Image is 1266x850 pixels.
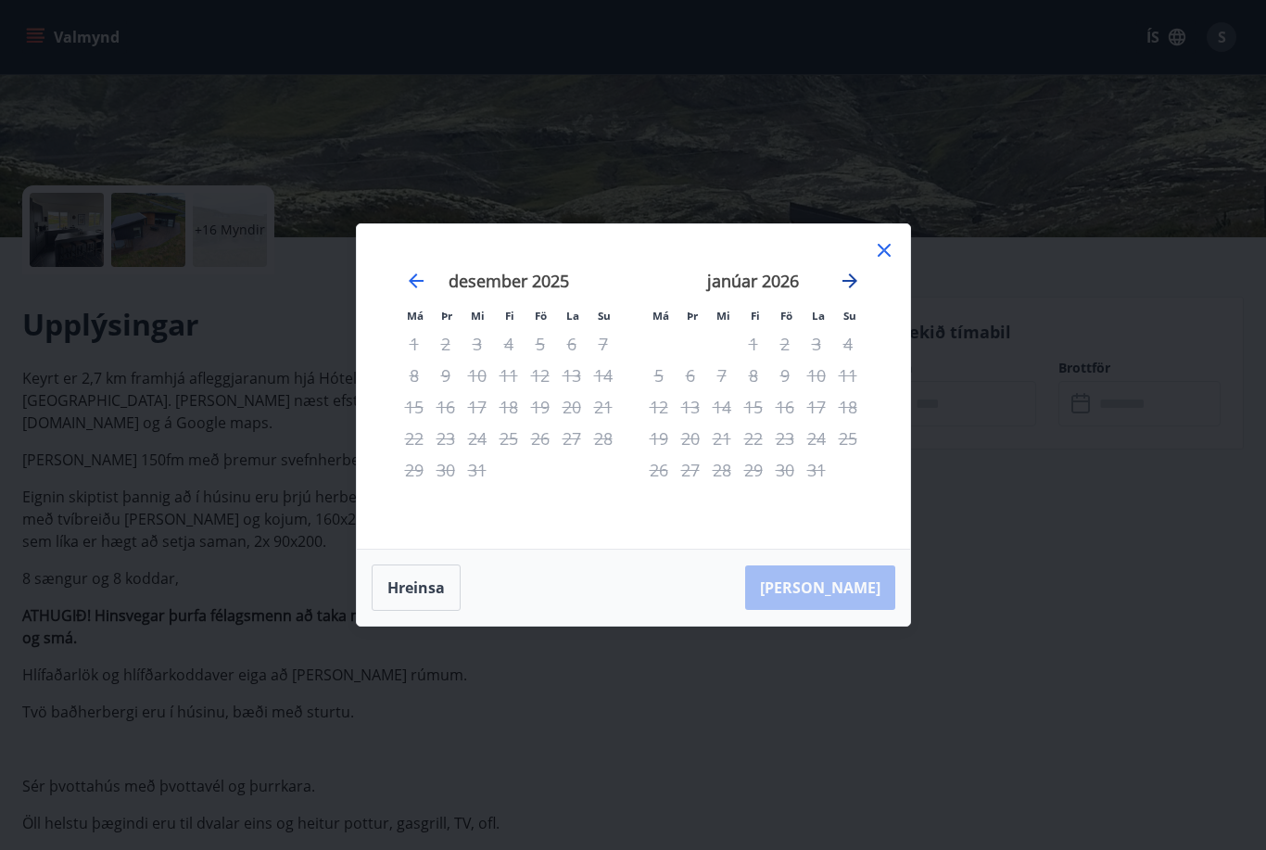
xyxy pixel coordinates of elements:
[706,454,738,486] td: Not available. miðvikudagur, 28. janúar 2026
[706,423,738,454] td: Not available. miðvikudagur, 21. janúar 2026
[556,391,588,423] td: Not available. laugardagur, 20. desember 2025
[430,423,462,454] td: Not available. þriðjudagur, 23. desember 2025
[801,391,832,423] td: Not available. laugardagur, 17. janúar 2026
[588,391,619,423] td: Not available. sunnudagur, 21. desember 2025
[493,328,525,360] td: Not available. fimmtudagur, 4. desember 2025
[675,360,706,391] td: Not available. þriðjudagur, 6. janúar 2026
[588,328,619,360] td: Not available. sunnudagur, 7. desember 2025
[379,247,888,526] div: Calendar
[525,360,556,391] td: Not available. föstudagur, 12. desember 2025
[505,309,514,323] small: Fi
[535,309,547,323] small: Fö
[675,423,706,454] td: Not available. þriðjudagur, 20. janúar 2026
[588,360,619,391] td: Not available. sunnudagur, 14. desember 2025
[399,328,430,360] td: Not available. mánudagur, 1. desember 2025
[738,328,769,360] td: Not available. fimmtudagur, 1. janúar 2026
[769,328,801,360] td: Not available. föstudagur, 2. janúar 2026
[399,360,430,391] td: Not available. mánudagur, 8. desember 2025
[843,309,856,323] small: Su
[706,360,738,391] td: Not available. miðvikudagur, 7. janúar 2026
[462,423,493,454] td: Not available. miðvikudagur, 24. desember 2025
[399,454,430,486] td: Not available. mánudagur, 29. desember 2025
[462,391,493,423] td: Not available. miðvikudagur, 17. desember 2025
[430,454,462,486] td: Not available. þriðjudagur, 30. desember 2025
[525,391,556,423] td: Not available. föstudagur, 19. desember 2025
[801,360,832,391] td: Not available. laugardagur, 10. janúar 2026
[801,454,832,486] td: Not available. laugardagur, 31. janúar 2026
[716,309,730,323] small: Mi
[801,328,832,360] td: Not available. laugardagur, 3. janúar 2026
[738,454,769,486] td: Not available. fimmtudagur, 29. janúar 2026
[493,423,525,454] td: Not available. fimmtudagur, 25. desember 2025
[675,454,706,486] td: Not available. þriðjudagur, 27. janúar 2026
[556,328,588,360] td: Not available. laugardagur, 6. desember 2025
[462,454,493,486] td: Not available. miðvikudagur, 31. desember 2025
[832,423,864,454] td: Not available. sunnudagur, 25. janúar 2026
[801,423,832,454] td: Not available. laugardagur, 24. janúar 2026
[525,423,556,454] td: Not available. föstudagur, 26. desember 2025
[430,360,462,391] td: Not available. þriðjudagur, 9. desember 2025
[430,391,462,423] td: Not available. þriðjudagur, 16. desember 2025
[769,360,801,391] td: Not available. föstudagur, 9. janúar 2026
[643,423,675,454] td: Not available. mánudagur, 19. janúar 2026
[525,328,556,360] td: Not available. föstudagur, 5. desember 2025
[832,328,864,360] td: Not available. sunnudagur, 4. janúar 2026
[372,565,461,611] button: Hreinsa
[462,328,493,360] td: Not available. miðvikudagur, 3. desember 2025
[643,391,675,423] td: Not available. mánudagur, 12. janúar 2026
[405,270,427,292] div: Move backward to switch to the previous month.
[566,309,579,323] small: La
[399,423,430,454] td: Not available. mánudagur, 22. desember 2025
[441,309,452,323] small: Þr
[643,360,675,391] td: Not available. mánudagur, 5. janúar 2026
[556,423,588,454] td: Not available. laugardagur, 27. desember 2025
[738,360,769,391] td: Not available. fimmtudagur, 8. janúar 2026
[832,391,864,423] td: Not available. sunnudagur, 18. janúar 2026
[832,360,864,391] td: Not available. sunnudagur, 11. janúar 2026
[839,270,861,292] div: Move forward to switch to the next month.
[407,309,424,323] small: Má
[675,391,706,423] td: Not available. þriðjudagur, 13. janúar 2026
[751,309,760,323] small: Fi
[598,309,611,323] small: Su
[769,454,801,486] td: Not available. föstudagur, 30. janúar 2026
[493,360,525,391] td: Not available. fimmtudagur, 11. desember 2025
[707,270,799,292] strong: janúar 2026
[812,309,825,323] small: La
[706,391,738,423] td: Not available. miðvikudagur, 14. janúar 2026
[430,328,462,360] td: Not available. þriðjudagur, 2. desember 2025
[399,391,430,423] td: Not available. mánudagur, 15. desember 2025
[493,391,525,423] td: Not available. fimmtudagur, 18. desember 2025
[687,309,698,323] small: Þr
[769,391,801,423] td: Not available. föstudagur, 16. janúar 2026
[462,360,493,391] td: Not available. miðvikudagur, 10. desember 2025
[652,309,669,323] small: Má
[588,423,619,454] td: Not available. sunnudagur, 28. desember 2025
[643,454,675,486] td: Not available. mánudagur, 26. janúar 2026
[780,309,792,323] small: Fö
[738,391,769,423] td: Not available. fimmtudagur, 15. janúar 2026
[449,270,569,292] strong: desember 2025
[471,309,485,323] small: Mi
[738,423,769,454] td: Not available. fimmtudagur, 22. janúar 2026
[556,360,588,391] td: Not available. laugardagur, 13. desember 2025
[769,423,801,454] td: Not available. föstudagur, 23. janúar 2026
